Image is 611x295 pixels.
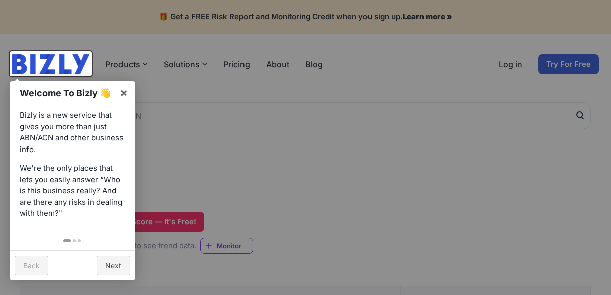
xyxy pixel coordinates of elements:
[15,256,48,275] a: Back
[97,256,130,275] a: Next
[20,86,114,100] h1: Welcome To Bizly 👋
[20,163,125,219] p: We're the only places that lets you easily answer “Who is this business really? And are there any...
[112,81,135,104] a: ×
[20,110,125,155] p: Bizly is a new service that gives you more than just ABN/ACN and other business info.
